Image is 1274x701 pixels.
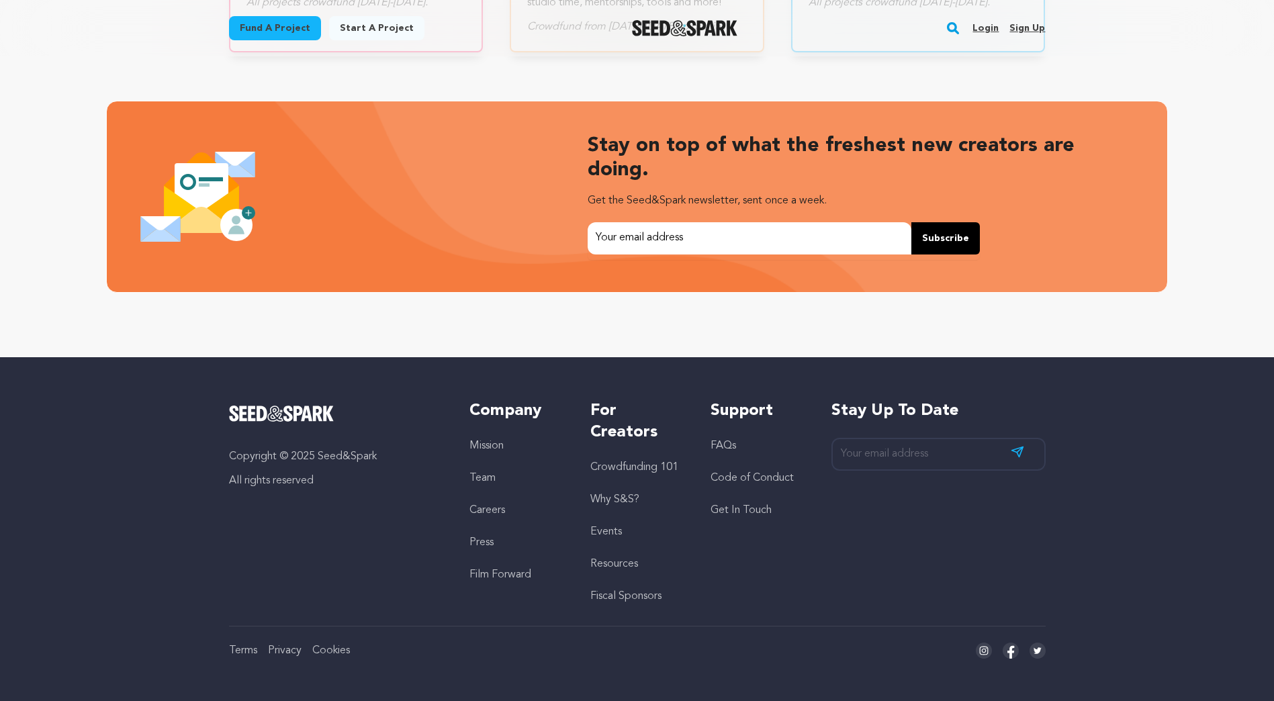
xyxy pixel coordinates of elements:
[590,591,662,602] a: Fiscal Sponsors
[312,645,350,656] a: Cookies
[922,232,969,245] span: Subscribe
[972,17,999,39] a: Login
[590,462,678,473] a: Crowdfunding 101
[268,645,302,656] a: Privacy
[588,222,912,254] input: Your email address
[590,526,622,537] a: Events
[139,138,257,255] img: Seed&Spark Newsletter Icon
[469,537,494,548] a: Press
[229,473,443,489] p: All rights reserved
[1009,17,1045,39] a: Sign up
[632,20,737,36] a: Seed&Spark Homepage
[831,438,1046,471] input: Your email address
[229,449,443,465] p: Copyright © 2025 Seed&Spark
[711,505,772,516] a: Get In Touch
[711,473,794,483] a: Code of Conduct
[469,505,505,516] a: Careers
[590,494,639,505] a: Why S&S?
[588,134,1111,182] h3: Stay on top of what the freshest new creators are doing.
[588,190,1111,212] p: Get the Seed&Spark newsletter, sent once a week.
[229,645,257,656] a: Terms
[711,440,736,451] a: FAQs
[469,440,504,451] a: Mission
[469,473,496,483] a: Team
[469,569,531,580] a: Film Forward
[229,406,443,422] a: Seed&Spark Homepage
[831,400,1046,422] h5: Stay up to date
[711,400,804,422] h5: Support
[590,559,638,569] a: Resources
[229,406,334,422] img: Seed&Spark Logo
[632,20,737,36] img: Seed&Spark Logo Dark Mode
[329,16,424,40] a: Start a project
[590,400,684,443] h5: For Creators
[469,400,563,422] h5: Company
[911,222,980,254] button: Subscribe
[229,16,321,40] a: Fund a project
